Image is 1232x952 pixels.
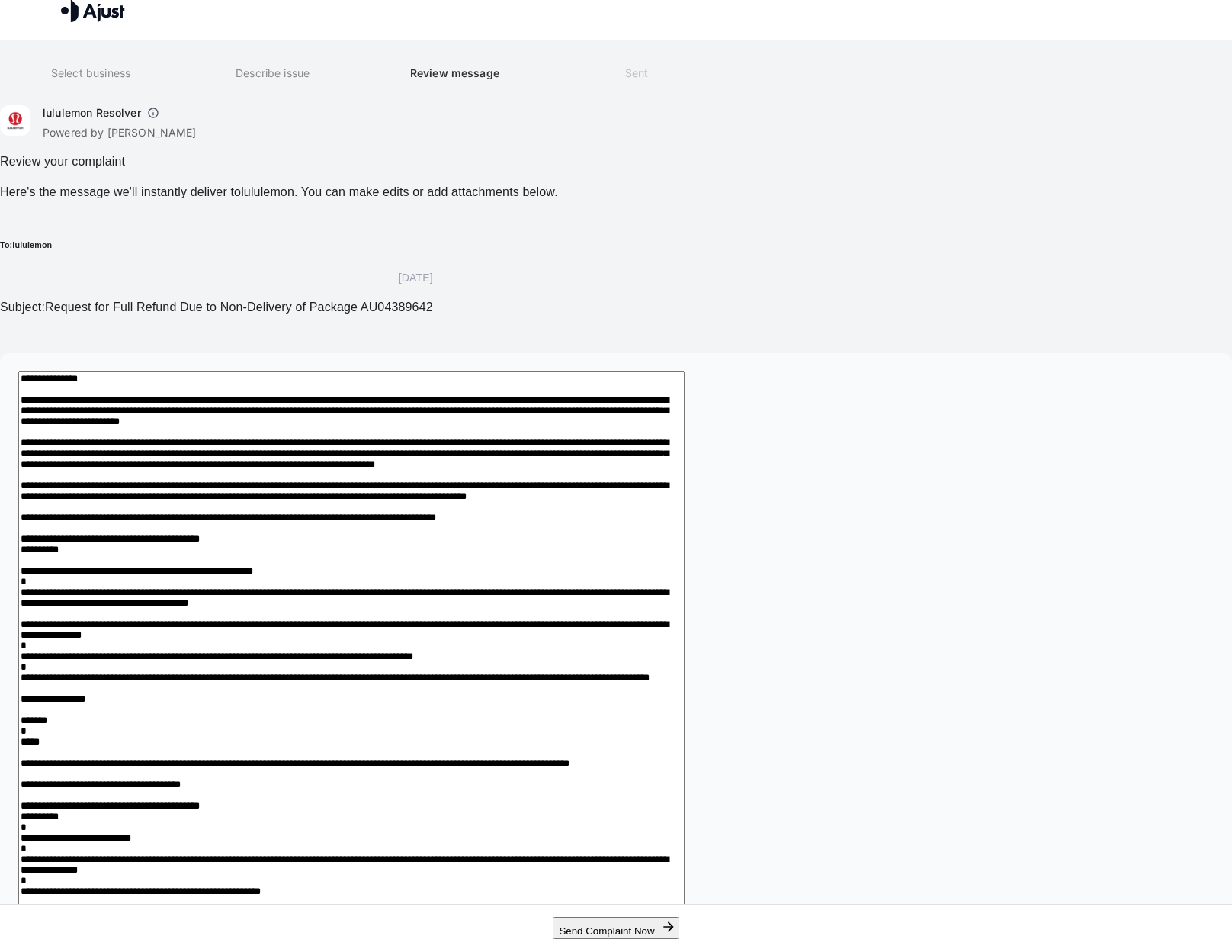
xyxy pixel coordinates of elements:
p: Powered by [PERSON_NAME] [43,125,197,140]
h6: lululemon Resolver [43,105,141,121]
button: Send Complaint Now [553,917,679,939]
h6: Describe issue [182,65,364,82]
h6: Review message [364,65,545,82]
h6: Sent [546,65,727,82]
